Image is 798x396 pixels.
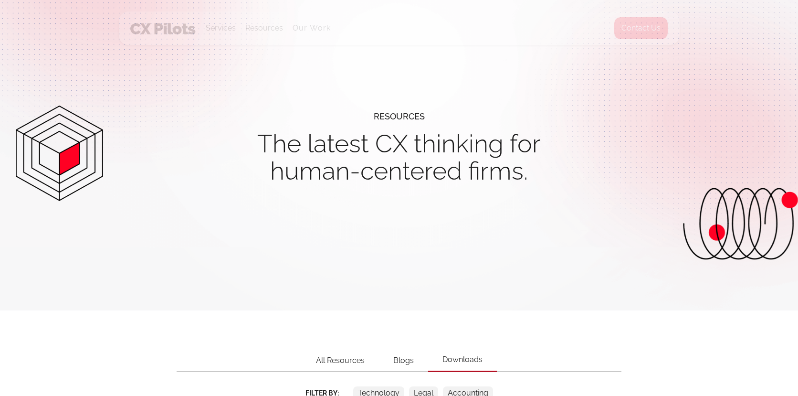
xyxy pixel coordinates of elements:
div: All Resources [302,350,379,372]
div: Resources [245,21,283,35]
div: Services [206,21,236,35]
a: Contact Us [614,17,668,40]
div: Blogs [379,350,428,372]
div: resources [374,103,425,130]
h1: The latest CX thinking for human-centered firms. [182,130,616,184]
div: Downloads [428,349,497,372]
div: Resources [245,12,283,44]
a: Our Work [293,24,331,32]
div: Services [206,12,236,44]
